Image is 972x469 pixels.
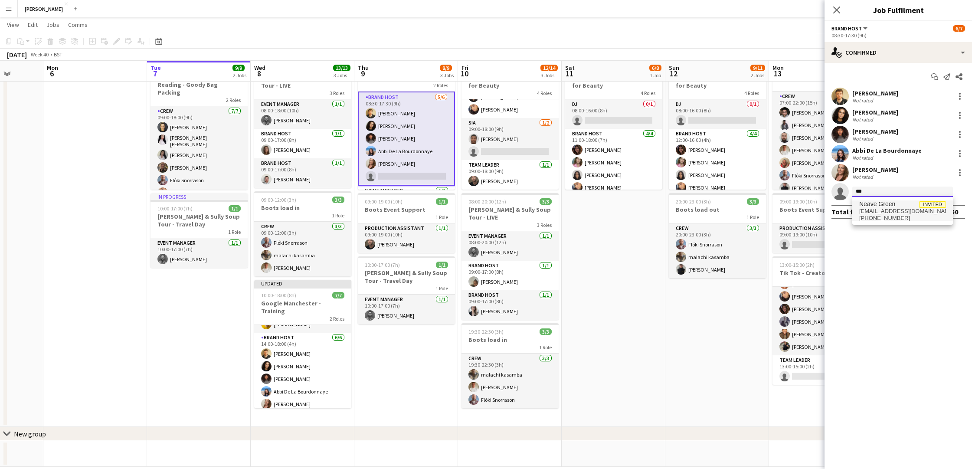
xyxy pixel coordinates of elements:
h3: [PERSON_NAME] & Sully Soup Tour - Travel Day [151,213,248,228]
div: 13:00-15:00 (2h)8/9Tik Tok - Creators Summit2 Roles[PERSON_NAME][PERSON_NAME][PERSON_NAME][PERSON... [772,256,870,385]
h3: Boots - Make More Rooms for Beauty [565,74,662,89]
h3: Boots load out [669,206,766,213]
span: Mon [772,64,784,72]
div: 2 Jobs [233,72,246,79]
div: Not rated [852,116,875,123]
app-card-role: SIA1/209:00-18:00 (9h)[PERSON_NAME] [461,118,559,160]
h3: Boots load in [461,336,559,344]
app-card-role: DJ0/108:00-16:00 (8h) [669,99,766,129]
span: 9/11 [750,65,765,71]
span: Wed [254,64,265,72]
span: 1 Role [332,212,344,219]
div: Not rated [852,154,875,161]
app-card-role: Event Manager1/110:00-17:00 (7h)[PERSON_NAME] [151,238,248,268]
app-card-role: Brand Host1/109:00-17:00 (8h)[PERSON_NAME] [254,158,351,188]
span: 9/9 [232,65,245,71]
span: 19:30-22:30 (3h) [468,328,504,335]
div: 09:00-12:00 (3h)3/3Boots load in1 RoleCrew3/309:00-12:00 (3h)Flóki Snorrasonmalachi kasamba[PERSO... [254,191,351,276]
app-card-role: Production Assistant0/109:00-19:00 (10h) [772,223,870,253]
app-card-role: Crew3/309:00-12:00 (3h)Flóki Snorrasonmalachi kasamba[PERSON_NAME] [254,222,351,276]
span: Mon [47,64,58,72]
app-card-role: Crew3/320:00-23:00 (3h)Flóki Snorrasonmalachi kasamba[PERSON_NAME] [669,223,766,278]
a: Comms [65,19,91,30]
div: 08:30-17:30 (9h) [831,32,965,39]
span: 12/14 [540,65,558,71]
h3: Boots - Make More Rooms for Beauty [669,74,766,89]
h3: Reading - Goody Bag Packing [151,81,248,96]
a: Jobs [43,19,63,30]
span: 6/8 [649,65,661,71]
span: Brand Host [831,25,862,32]
span: 10:00-17:00 (7h) [365,262,400,268]
div: BST [54,51,62,58]
div: Not rated [852,97,875,104]
app-card-role: Event Manager1/1 [358,186,455,215]
span: 1 Role [228,229,241,235]
h3: [PERSON_NAME] & Sully Soup Tour - LIVE [461,206,559,221]
app-job-card: 19:30-22:30 (3h)3/3Boots load in1 RoleCrew3/319:30-22:30 (3h)malachi kasamba[PERSON_NAME]Flóki Sn... [461,323,559,408]
app-card-role: [PERSON_NAME][PERSON_NAME][PERSON_NAME][PERSON_NAME][PERSON_NAME][PERSON_NAME][PERSON_NAME][PERSO... [772,238,870,355]
span: 8 [253,69,265,79]
span: 3 Roles [330,90,344,96]
span: Jobs [46,21,59,29]
span: 3/3 [540,198,552,205]
button: [PERSON_NAME] [18,0,70,17]
span: 3/3 [332,197,344,203]
div: [PERSON_NAME] [852,108,898,116]
button: Brand Host [831,25,869,32]
div: 2 Jobs [751,72,765,79]
div: 3 Jobs [440,72,454,79]
h3: Job Fulfilment [825,4,972,16]
app-card-role: Team Leader1/109:00-18:00 (9h)[PERSON_NAME] [461,160,559,190]
h3: [PERSON_NAME] & Sully Soup Tour - Travel Day [358,269,455,285]
span: 1/1 [436,198,448,205]
div: 3 Jobs [334,72,350,79]
span: 13:00-15:00 (2h) [779,262,815,268]
h3: Boots Event Support [772,206,870,213]
span: 1 Role [435,214,448,220]
span: 13/13 [333,65,350,71]
app-card-role: Crew3/319:30-22:30 (3h)malachi kasamba[PERSON_NAME]Flóki Snorrason [461,354,559,408]
span: View [7,21,19,29]
span: Sat [565,64,575,72]
span: 4 Roles [537,90,552,96]
app-job-card: 08:00-18:00 (10h)6/8Boots - Make More Rooms for Beauty4 RolesDJ0/108:00-16:00 (8h) Brand Host4/41... [565,61,662,190]
span: 1 Role [539,344,552,351]
span: 4 Roles [641,90,655,96]
div: 07:00-22:00 (15h)8/10TikTok - Build Crew2 RolesCrew3A7/907:00-22:00 (15h)[PERSON_NAME][PERSON_NAM... [772,61,870,190]
div: Total fee [831,207,861,216]
div: Not rated [852,135,875,142]
span: 09:00-12:00 (3h) [261,197,296,203]
span: 08:00-20:00 (12h) [468,198,506,205]
span: 3 Roles [537,222,552,228]
span: Invited [919,201,946,208]
span: 12 [668,69,679,79]
span: 13 [771,69,784,79]
div: Not rated [852,174,875,180]
h3: Boots - Make More Rooms for Beauty [461,74,559,89]
span: nabigreen@outlook.com [859,208,946,215]
span: Tue [151,64,161,72]
div: [PERSON_NAME] [852,128,898,135]
app-card-role: Brand Host1/109:00-17:00 (8h)[PERSON_NAME] [254,129,351,158]
span: 09:00-19:00 (10h) [779,198,817,205]
span: 1/1 [436,262,448,268]
a: View [3,19,23,30]
div: 09:00-19:00 (10h)1/1Boots Event Support1 RoleProduction Assistant1/109:00-19:00 (10h)[PERSON_NAME] [358,193,455,253]
span: Fri [461,64,468,72]
app-job-card: Updated10:00-18:00 (8h)7/7Google Manchester - Training2 RolesEvent Manager1/110:00-18:00 (8h)[PER... [254,280,351,408]
app-job-card: 08:00-18:00 (10h)3/3[PERSON_NAME] & Sully Soup Tour - LIVE3 RolesEvent Manager1/108:00-18:00 (10h... [254,61,351,188]
app-card-role: Brand Host6/614:00-18:00 (4h)[PERSON_NAME][PERSON_NAME][PERSON_NAME]Abbi De La Bourdonnaye[PERSON... [254,333,351,425]
app-card-role: DJ0/108:00-16:00 (8h) [565,99,662,129]
span: 9 [357,69,369,79]
span: Edit [28,21,38,29]
app-job-card: 09:00-19:00 (10h)0/1Boots Event Support1 RoleProduction Assistant0/109:00-19:00 (10h) [772,193,870,253]
span: 7/7 [332,292,344,298]
app-card-role: Production Assistant1/109:00-19:00 (10h)[PERSON_NAME] [358,223,455,253]
app-job-card: 08:30-20:30 (12h)6/7Google Manchester - Live2 RolesBrand Host5/608:30-17:30 (9h)[PERSON_NAME][PER... [358,61,455,190]
span: 09:00-19:00 (10h) [365,198,403,205]
div: 3 Jobs [541,72,557,79]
